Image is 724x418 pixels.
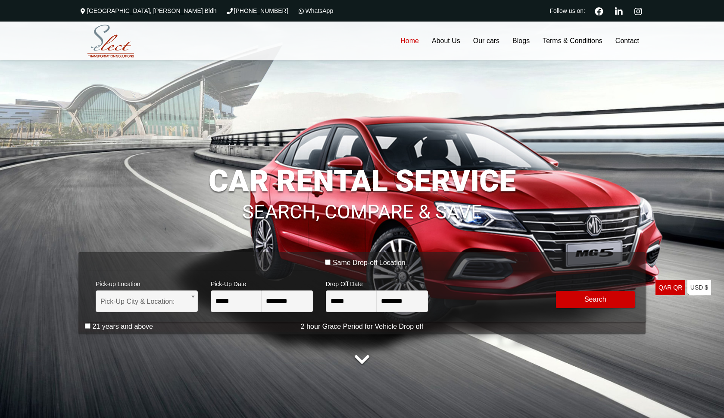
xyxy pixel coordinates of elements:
[225,7,288,14] a: [PHONE_NUMBER]
[536,22,609,60] a: Terms & Conditions
[81,23,141,60] img: Select Rent a Car
[326,275,428,290] span: Drop Off Date
[100,291,193,312] span: Pick-Up City & Location:
[467,22,506,60] a: Our cars
[655,280,685,295] a: QAR QR
[78,189,646,222] h1: SEARCH, COMPARE & SAVE
[611,6,626,16] a: Linkedin
[425,22,467,60] a: About Us
[506,22,536,60] a: Blogs
[211,275,313,290] span: Pick-Up Date
[297,7,334,14] a: WhatsApp
[394,22,425,60] a: Home
[92,322,153,331] label: 21 years and above
[96,275,198,290] span: Pick-up Location
[687,280,711,295] a: USD $
[630,6,646,16] a: Instagram
[333,259,406,267] label: Same Drop-off Location
[556,291,635,308] button: Modify Search
[609,22,646,60] a: Contact
[591,6,607,16] a: Facebook
[78,321,646,332] p: 2 hour Grace Period for Vehicle Drop off
[96,290,198,312] span: Pick-Up City & Location:
[78,166,646,196] h1: CAR RENTAL SERVICE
